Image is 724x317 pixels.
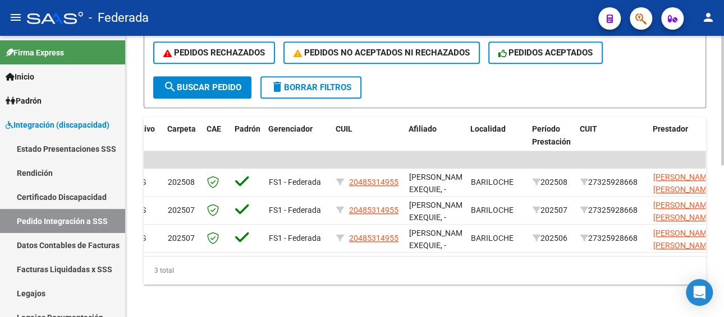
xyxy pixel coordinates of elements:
[202,117,230,166] datatable-header-cell: CAE
[163,117,202,166] datatable-header-cell: Carpeta
[128,124,155,133] span: Archivo
[129,232,159,245] div: DS
[471,234,514,243] span: BARILOCHE
[488,41,603,64] button: PEDIDOS ACEPTADOS
[6,71,34,83] span: Inicio
[336,124,352,133] span: CUIL
[269,206,321,215] span: FS1 - Federada
[575,117,648,166] datatable-header-cell: CUIT
[653,201,713,222] span: [PERSON_NAME] [PERSON_NAME]
[6,119,109,131] span: Integración (discapacidad)
[144,257,706,285] div: 3 total
[6,46,64,59] span: Firma Express
[271,82,351,92] span: Borrar Filtros
[404,117,466,166] datatable-header-cell: Afiliado
[163,48,265,58] span: PEDIDOS RECHAZADOS
[349,206,398,215] span: 20485314955
[168,178,195,187] span: 202508
[409,173,469,194] span: [PERSON_NAME] EXEQUIE, -
[129,204,159,217] div: DS
[409,201,469,222] span: [PERSON_NAME] EXEQUIE, -
[349,234,398,243] span: 20485314955
[648,117,721,166] datatable-header-cell: Prestador
[6,95,42,107] span: Padrón
[163,82,241,92] span: Buscar Pedido
[271,80,284,94] mat-icon: delete
[129,176,159,189] div: DS
[653,124,688,133] span: Prestador
[580,204,644,217] div: 27325928668
[471,178,514,187] span: BARILOCHE
[580,176,644,189] div: 27325928668
[331,117,404,166] datatable-header-cell: CUIL
[269,234,321,243] span: FS1 - Federada
[264,117,331,166] datatable-header-cell: Gerenciador
[498,48,593,58] span: PEDIDOS ACEPTADOS
[9,11,22,24] mat-icon: menu
[153,76,251,99] button: Buscar Pedido
[230,117,264,166] datatable-header-cell: Padrón
[686,279,713,306] div: Open Intercom Messenger
[409,124,437,133] span: Afiliado
[168,206,195,215] span: 202507
[466,117,528,166] datatable-header-cell: Localidad
[533,232,571,245] div: 202506
[89,6,149,30] span: - Federada
[269,178,321,187] span: FS1 - Federada
[207,124,221,133] span: CAE
[528,117,575,166] datatable-header-cell: Período Prestación
[653,229,713,250] span: [PERSON_NAME] [PERSON_NAME]
[167,124,196,133] span: Carpeta
[580,232,644,245] div: 27325928668
[168,234,195,243] span: 202507
[409,229,469,250] span: [PERSON_NAME] EXEQUIE, -
[268,124,313,133] span: Gerenciador
[533,204,571,217] div: 202507
[283,41,480,64] button: PEDIDOS NO ACEPTADOS NI RECHAZADOS
[294,48,470,58] span: PEDIDOS NO ACEPTADOS NI RECHAZADOS
[153,41,275,64] button: PEDIDOS RECHAZADOS
[163,80,177,94] mat-icon: search
[532,124,571,146] span: Período Prestación
[653,173,713,194] span: [PERSON_NAME] [PERSON_NAME]
[533,176,571,189] div: 202508
[471,206,514,215] span: BARILOCHE
[702,11,715,24] mat-icon: person
[580,124,597,133] span: CUIT
[470,124,506,133] span: Localidad
[235,124,260,133] span: Padrón
[123,117,163,166] datatable-header-cell: Archivo
[260,76,361,99] button: Borrar Filtros
[349,178,398,187] span: 20485314955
